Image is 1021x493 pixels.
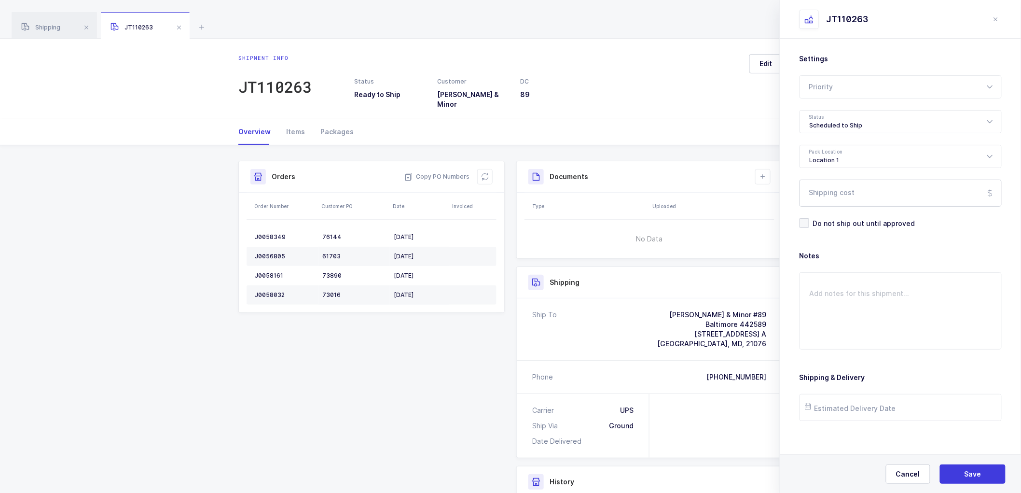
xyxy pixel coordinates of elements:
[255,272,315,280] div: J0058161
[550,278,579,287] h3: Shipping
[110,24,153,31] span: JT110263
[255,291,315,299] div: J0058032
[896,469,920,479] span: Cancel
[521,90,592,99] h3: 89
[394,272,445,280] div: [DATE]
[394,253,445,260] div: [DATE]
[21,24,60,31] span: Shipping
[940,465,1006,484] button: Save
[452,202,494,210] div: Invoiced
[404,172,469,182] button: Copy PO Numbers
[322,233,386,241] div: 76144
[354,90,426,99] h3: Ready to Ship
[749,54,783,73] button: Edit
[550,477,574,487] h3: History
[657,339,766,348] span: [GEOGRAPHIC_DATA], MD, 21076
[322,253,386,260] div: 61703
[532,202,647,210] div: Type
[657,310,766,320] div: [PERSON_NAME] & Minor #89
[532,437,585,446] div: Date Delivered
[609,421,634,431] div: Ground
[394,233,445,241] div: [DATE]
[437,77,509,86] div: Customer
[255,233,315,241] div: J0058349
[706,372,766,382] div: [PHONE_NUMBER]
[550,172,588,182] h3: Documents
[437,90,509,109] h3: [PERSON_NAME] & Minor
[393,202,446,210] div: Date
[759,59,773,69] span: Edit
[827,14,869,25] div: JT110263
[587,225,712,254] span: No Data
[886,465,930,484] button: Cancel
[800,251,1002,261] h3: Notes
[800,54,1002,64] h3: Settings
[272,172,295,182] h3: Orders
[800,373,1002,382] h3: Shipping & Delivery
[532,372,553,382] div: Phone
[322,272,386,280] div: 73890
[532,310,557,349] div: Ship To
[321,202,387,210] div: Customer PO
[532,421,562,431] div: Ship Via
[521,77,592,86] div: DC
[990,14,1002,25] button: close drawer
[800,180,1002,207] input: Shipping cost
[809,219,915,228] span: Do not ship out until approved
[238,54,312,62] div: Shipment info
[255,253,315,260] div: J0056805
[394,291,445,299] div: [DATE]
[322,291,386,299] div: 73016
[965,469,981,479] span: Save
[238,119,278,145] div: Overview
[278,119,313,145] div: Items
[354,77,426,86] div: Status
[532,406,558,415] div: Carrier
[313,119,354,145] div: Packages
[657,320,766,329] div: Baltimore 442589
[620,406,634,415] div: UPS
[657,329,766,339] div: [STREET_ADDRESS] A
[652,202,772,210] div: Uploaded
[254,202,316,210] div: Order Number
